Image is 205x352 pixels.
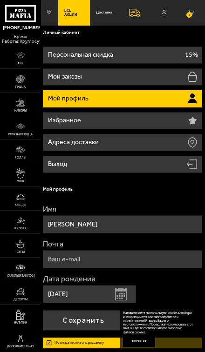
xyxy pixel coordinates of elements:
label: Имя [43,206,203,213]
span: Доставка [96,11,112,14]
input: Ваш e-mail [43,250,203,268]
p: Мои заказы [48,73,83,80]
input: Ваше имя [43,215,203,233]
small: 1 [186,12,191,17]
p: Мой профиль [48,95,90,102]
input: Ваша дата рождения [43,285,136,303]
p: 15% [185,52,198,58]
p: Адреса доставки [48,139,100,146]
h3: Личный кабинет [43,30,80,35]
p: Избранное [48,117,82,124]
p: Персональная скидка [48,52,115,58]
h3: Мой профиль [43,187,73,192]
button: Открыть календарь [115,288,127,300]
label: Подписаться на смс рассылку [43,338,203,348]
button: Хорошо [123,336,155,347]
span: Все Акции [64,9,83,16]
label: Почта [43,240,203,248]
label: Дата рождения [43,275,203,283]
p: Выход [48,161,68,167]
button: Сохранить [43,310,124,331]
p: На нашем сайте мы используем cookie для сбора информации технического характера и обрабатываем IP... [123,311,194,334]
